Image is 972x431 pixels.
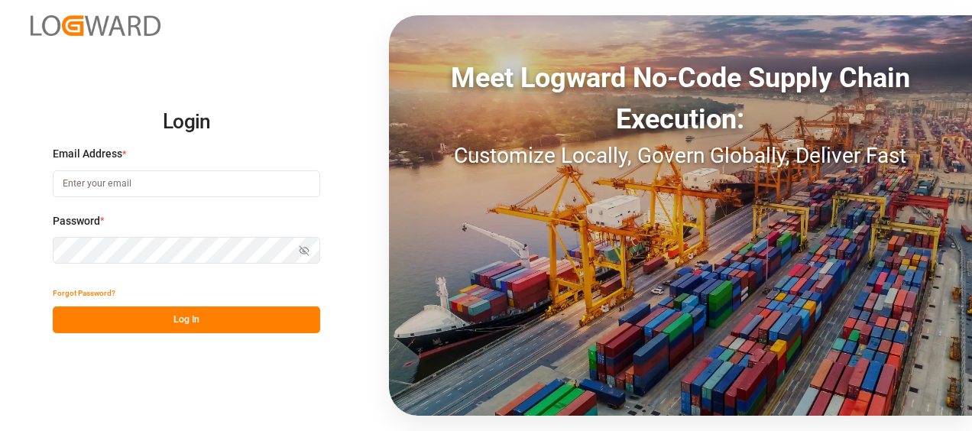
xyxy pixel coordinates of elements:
span: Password [53,213,100,229]
button: Log In [53,306,320,333]
h2: Login [53,98,320,147]
button: Forgot Password? [53,280,115,306]
span: Email Address [53,146,122,162]
input: Enter your email [53,170,320,197]
img: Logward_new_orange.png [31,15,160,36]
div: Meet Logward No-Code Supply Chain Execution: [389,57,972,140]
div: Customize Locally, Govern Globally, Deliver Fast [389,140,972,172]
